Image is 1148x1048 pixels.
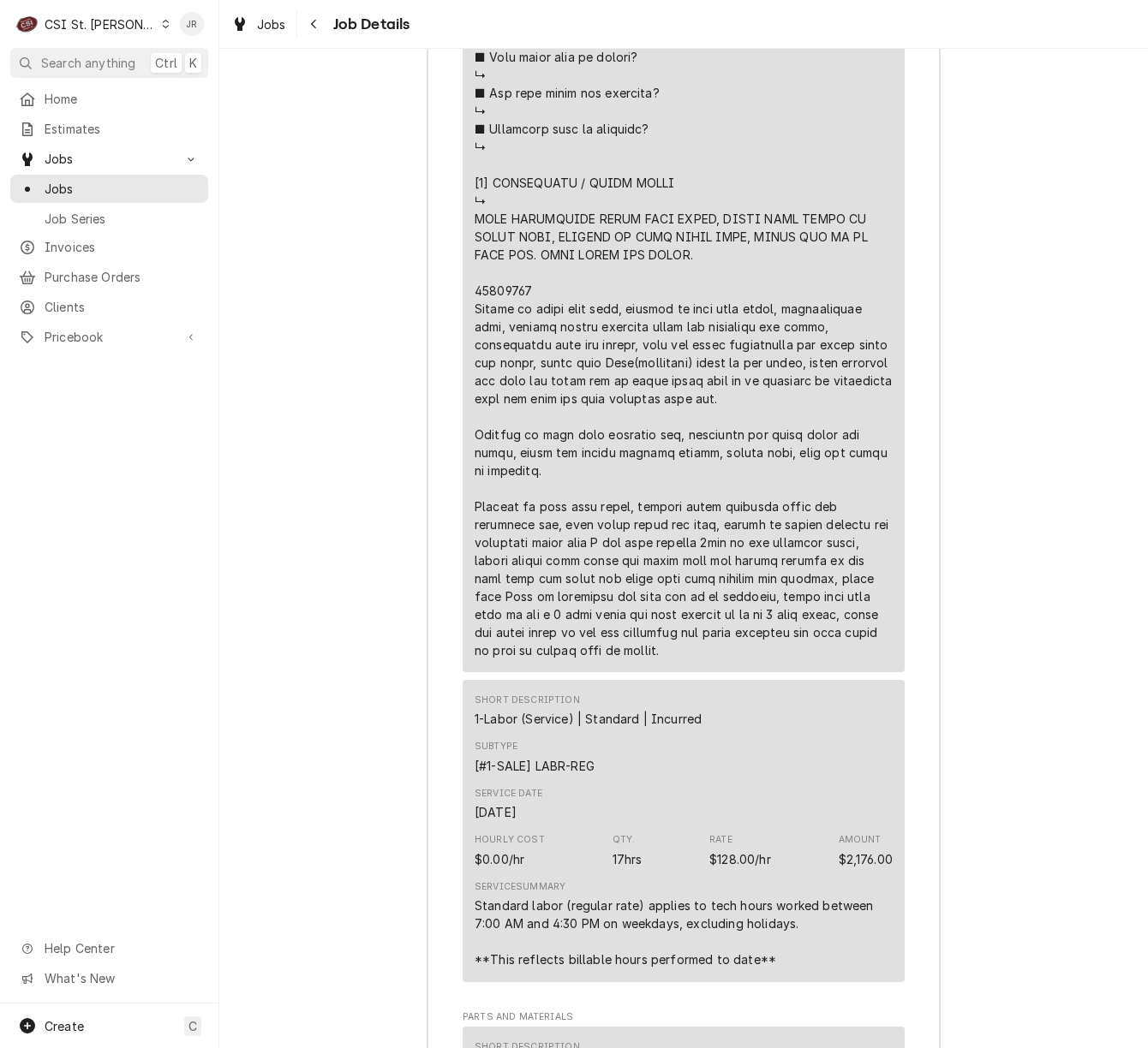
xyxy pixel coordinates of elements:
[10,263,208,291] a: Purchase Orders
[10,323,208,351] a: Go to Pricebook
[475,694,580,707] div: Short Description
[475,710,702,728] div: Short Description
[10,293,208,321] a: Clients
[613,833,636,847] div: Qty.
[45,210,200,228] span: Job Series
[10,115,208,143] a: Estimates
[224,10,293,39] a: Jobs
[45,90,200,108] span: Home
[10,145,208,173] a: Go to Jobs
[463,1010,905,1024] span: Parts and Materials
[45,298,200,316] span: Clients
[45,238,200,256] span: Invoices
[189,54,197,72] span: K
[10,48,208,78] button: Search anythingCtrlK
[475,787,542,801] div: Service Date
[475,740,517,753] div: Subtype
[839,833,882,847] div: Amount
[45,180,200,198] span: Jobs
[709,850,771,868] div: Price
[613,850,643,868] div: Quantity
[613,833,643,867] div: Quantity
[15,12,39,36] div: C
[475,833,545,847] div: Hourly Cost
[475,694,702,728] div: Short Description
[475,787,542,821] div: Service Date
[475,740,595,774] div: Subtype
[10,934,208,962] a: Go to Help Center
[45,328,174,346] span: Pricebook
[45,1019,84,1033] span: Create
[10,175,208,203] a: Jobs
[41,54,135,72] span: Search anything
[475,880,565,894] div: Service Summary
[475,757,595,775] div: Subtype
[45,15,156,33] div: CSI St. [PERSON_NAME]
[15,12,39,36] div: CSI St. Louis's Avatar
[45,939,198,957] span: Help Center
[10,205,208,233] a: Job Series
[45,969,198,987] span: What's New
[301,10,328,38] button: Navigate back
[10,964,208,992] a: Go to What's New
[463,680,905,982] div: Line Item
[839,850,893,868] div: Amount
[709,833,732,847] div: Rate
[839,833,893,867] div: Amount
[475,803,517,821] div: Service Date
[45,120,200,138] span: Estimates
[45,268,200,286] span: Purchase Orders
[180,12,204,36] div: Jessica Rentfro's Avatar
[188,1017,197,1035] span: C
[475,850,524,868] div: Cost
[45,150,174,168] span: Jobs
[180,12,204,36] div: JR
[475,896,893,968] div: Standard labor (regular rate) applies to tech hours worked between 7:00 AM and 4:30 PM on weekday...
[10,233,208,261] a: Invoices
[257,15,286,33] span: Jobs
[475,833,545,867] div: Cost
[709,833,771,867] div: Price
[328,13,410,36] span: Job Details
[10,85,208,113] a: Home
[155,54,177,72] span: Ctrl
